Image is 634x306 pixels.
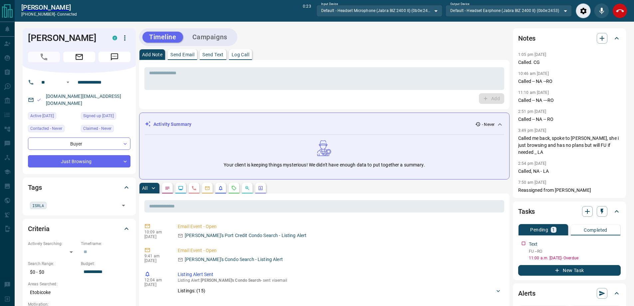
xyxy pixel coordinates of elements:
[231,185,237,191] svg: Requests
[202,52,224,57] p: Send Text
[32,202,44,209] span: ISRLA
[530,227,548,232] p: Pending
[30,113,54,119] span: Active [DATE]
[81,112,130,122] div: Sat Feb 20 2016
[21,3,77,11] a: [PERSON_NAME]
[178,287,205,294] p: Listings: ( 15 )
[232,52,249,57] p: Log Call
[518,135,621,156] p: Called me back, spoke to [PERSON_NAME], she i just browsing and has no plans but will FU if neede...
[142,32,183,43] button: Timeline
[144,234,168,239] p: [DATE]
[186,32,234,43] button: Campaigns
[594,3,609,18] div: Mute
[518,52,546,57] p: 1:05 pm [DATE]
[518,78,621,85] p: Called -- NA --RO
[178,185,183,191] svg: Lead Browsing Activity
[83,113,114,119] span: Signed up [DATE]
[576,3,591,18] div: Audio Settings
[28,138,130,150] div: Buyer
[518,168,621,175] p: Called, NA - LA
[28,267,78,278] p: $0 - $0
[205,185,210,191] svg: Emails
[185,256,283,263] p: [PERSON_NAME]'s Condo Search - Listing Alert
[144,258,168,263] p: [DATE]
[144,278,168,282] p: 12:04 am
[191,185,197,191] svg: Calls
[245,185,250,191] svg: Opportunities
[529,255,621,261] p: 11:00 a.m. [DATE] - Overdue
[518,33,535,44] h2: Notes
[518,180,546,185] p: 7:50 am [DATE]
[153,121,191,128] p: Activity Summary
[37,98,41,102] svg: Email Valid
[303,3,311,18] p: 0:23
[28,112,78,122] div: Tue Jul 22 2025
[142,52,162,57] p: Add Note
[258,185,263,191] svg: Agent Actions
[584,228,607,232] p: Completed
[518,59,621,66] p: Called. CG
[28,281,130,287] p: Areas Searched:
[317,5,443,16] div: Default - Headset Microphone (Jabra BIZ 2400 II) (0b0e:2453)
[178,278,502,283] p: Listing Alert : - sent via email
[446,5,572,16] div: Default - Headset Earphone (Jabra BIZ 2400 II) (0b0e:2453)
[28,52,60,62] span: Call
[552,227,555,232] p: 1
[63,52,95,62] span: Email
[450,2,469,6] label: Output Device
[518,206,535,217] h2: Tasks
[46,94,121,106] a: [DOMAIN_NAME][EMAIL_ADDRESS][DOMAIN_NAME]
[119,201,128,210] button: Open
[28,155,130,167] div: Just Browsing
[170,52,194,57] p: Send Email
[145,118,504,131] div: Activity Summary- Never
[28,261,78,267] p: Search Range:
[142,186,147,190] p: All
[57,12,77,17] span: connected
[144,254,168,258] p: 9:41 am
[518,288,535,299] h2: Alerts
[185,232,307,239] p: [PERSON_NAME]'s Port Credit Condo Search - Listing Alert
[178,285,502,297] div: Listings: (15)
[178,223,502,230] p: Email Event - Open
[178,247,502,254] p: Email Event - Open
[518,265,621,276] button: New Task
[112,36,117,40] div: condos.ca
[518,71,549,76] p: 10:46 am [DATE]
[518,90,549,95] p: 11:10 am [DATE]
[64,78,72,86] button: Open
[201,278,261,283] span: [PERSON_NAME]'s Condo Search
[83,125,111,132] span: Claimed - Never
[28,241,78,247] p: Actively Searching:
[81,261,130,267] p: Budget:
[518,128,546,133] p: 3:49 pm [DATE]
[518,187,621,194] p: Reassigned from [PERSON_NAME]
[28,287,130,298] p: Etobicoke
[144,230,168,234] p: 10:09 am
[30,125,62,132] span: Contacted - Never
[165,185,170,191] svg: Notes
[28,182,42,193] h2: Tags
[218,185,223,191] svg: Listing Alerts
[518,109,546,114] p: 2:51 pm [DATE]
[518,285,621,301] div: Alerts
[28,179,130,195] div: Tags
[518,97,621,104] p: Called -- NA ---RO
[518,30,621,46] div: Notes
[144,282,168,287] p: [DATE]
[178,271,502,278] p: Listing Alert Sent
[518,161,546,166] p: 2:54 pm [DATE]
[612,3,627,18] div: End Call
[518,203,621,219] div: Tasks
[28,33,103,43] h1: [PERSON_NAME]
[518,116,621,123] p: Called -- NA -- RO
[28,221,130,237] div: Criteria
[81,241,130,247] p: Timeframe:
[224,161,425,168] p: Your client is keeping things mysterious! We didn't have enough data to put together a summary.
[529,241,538,248] p: Text
[99,52,130,62] span: Message
[28,223,50,234] h2: Criteria
[21,11,77,17] p: [PHONE_NUMBER] -
[321,2,338,6] label: Input Device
